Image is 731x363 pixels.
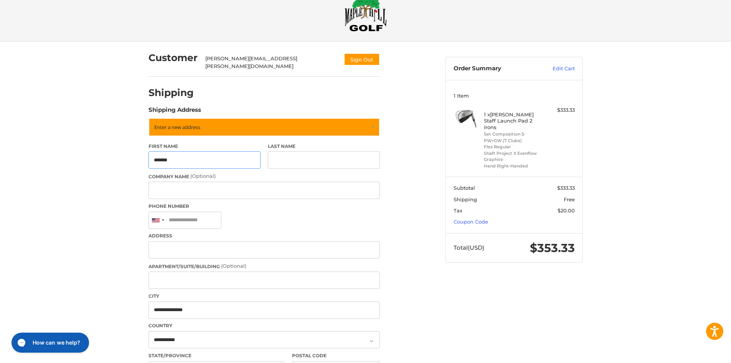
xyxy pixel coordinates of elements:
[530,241,575,255] span: $353.33
[454,196,477,202] span: Shipping
[149,232,380,239] label: Address
[454,65,536,73] h3: Order Summary
[268,143,380,150] label: Last Name
[149,172,380,180] label: Company Name
[149,87,194,99] h2: Shipping
[454,185,475,191] span: Subtotal
[149,352,284,359] label: State/Province
[484,144,543,150] li: Flex Regular
[149,52,198,64] h2: Customer
[149,212,167,229] div: United States: +1
[454,244,484,251] span: Total (USD)
[292,352,380,359] label: Postal Code
[545,106,575,114] div: $333.33
[149,118,380,136] a: Enter or select a different address
[8,330,91,355] iframe: Gorgias live chat messenger
[221,263,246,269] small: (Optional)
[484,150,543,163] li: Shaft Project X Evenflow Graphite
[149,203,380,210] label: Phone Number
[454,93,575,99] h3: 1 Item
[454,207,462,214] span: Tax
[484,131,543,144] li: Set Composition 5-PW+GW (7 Clubs)
[149,322,380,329] label: Country
[557,185,575,191] span: $333.33
[564,196,575,202] span: Free
[149,143,261,150] label: First Name
[454,219,488,225] a: Coupon Code
[190,173,216,179] small: (Optional)
[558,207,575,214] span: $20.00
[154,124,200,131] span: Enter a new address
[536,65,575,73] a: Edit Cart
[484,111,543,130] h4: 1 x [PERSON_NAME] Staff Launch Pad 2 Irons
[205,55,337,70] div: [PERSON_NAME][EMAIL_ADDRESS][PERSON_NAME][DOMAIN_NAME]
[344,53,380,66] button: Sign Out
[149,293,380,300] label: City
[149,106,201,118] legend: Shipping Address
[149,262,380,270] label: Apartment/Suite/Building
[484,163,543,169] li: Hand Right-Handed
